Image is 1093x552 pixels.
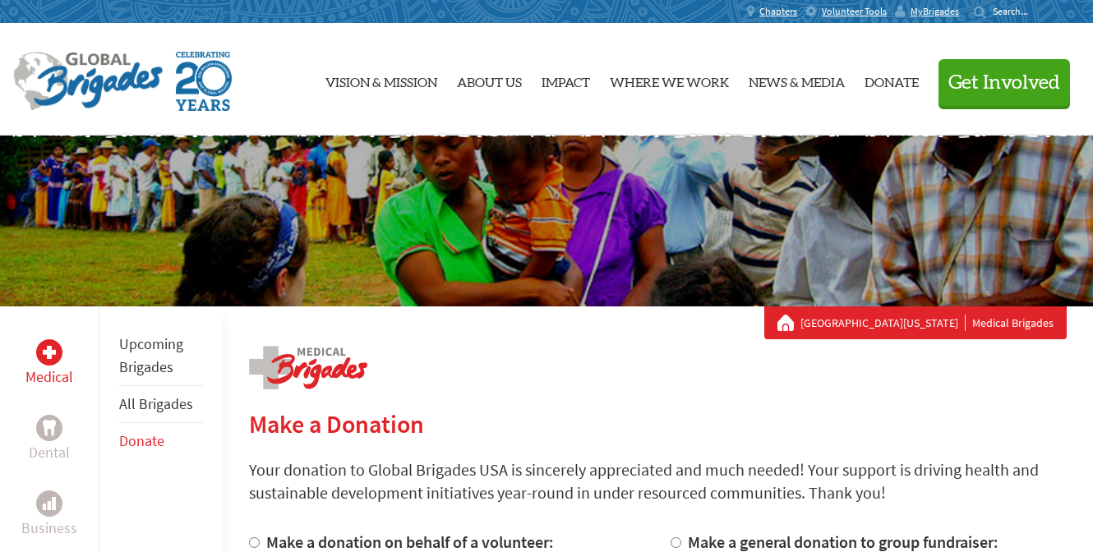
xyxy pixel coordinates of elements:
a: Upcoming Brigades [119,334,183,376]
img: Business [43,497,56,510]
a: Where We Work [610,37,729,122]
div: Medical Brigades [777,315,1054,331]
p: Dental [29,441,70,464]
label: Make a donation on behalf of a volunteer: [266,531,554,552]
img: Global Brigades Logo [13,52,163,111]
a: [GEOGRAPHIC_DATA][US_STATE] [800,315,966,331]
li: All Brigades [119,386,203,423]
div: Medical [36,339,62,366]
p: Your donation to Global Brigades USA is sincerely appreciated and much needed! Your support is dr... [249,458,1067,504]
img: logo-medical.png [249,346,367,389]
a: Impact [542,37,590,122]
li: Donate [119,423,203,459]
span: Chapters [759,5,797,18]
a: DentalDental [29,415,70,464]
span: Volunteer Tools [822,5,887,18]
a: All Brigades [119,394,193,413]
li: Upcoming Brigades [119,326,203,386]
a: Vision & Mission [325,37,437,122]
img: Global Brigades Celebrating 20 Years [176,52,232,111]
div: Business [36,490,62,517]
span: Get Involved [948,73,1060,93]
a: News & Media [749,37,845,122]
a: Donate [119,431,164,450]
a: MedicalMedical [25,339,73,389]
a: BusinessBusiness [21,490,77,540]
a: About Us [457,37,522,122]
span: MyBrigades [911,5,959,18]
a: Donate [865,37,919,122]
label: Make a general donation to group fundraiser: [688,531,998,552]
img: Dental [43,420,56,435]
h2: Make a Donation [249,409,1067,439]
p: Medical [25,366,73,389]
input: Search... [993,5,1040,17]
img: Medical [43,346,56,359]
button: Get Involved [939,59,1070,106]
p: Business [21,517,77,540]
div: Dental [36,415,62,441]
